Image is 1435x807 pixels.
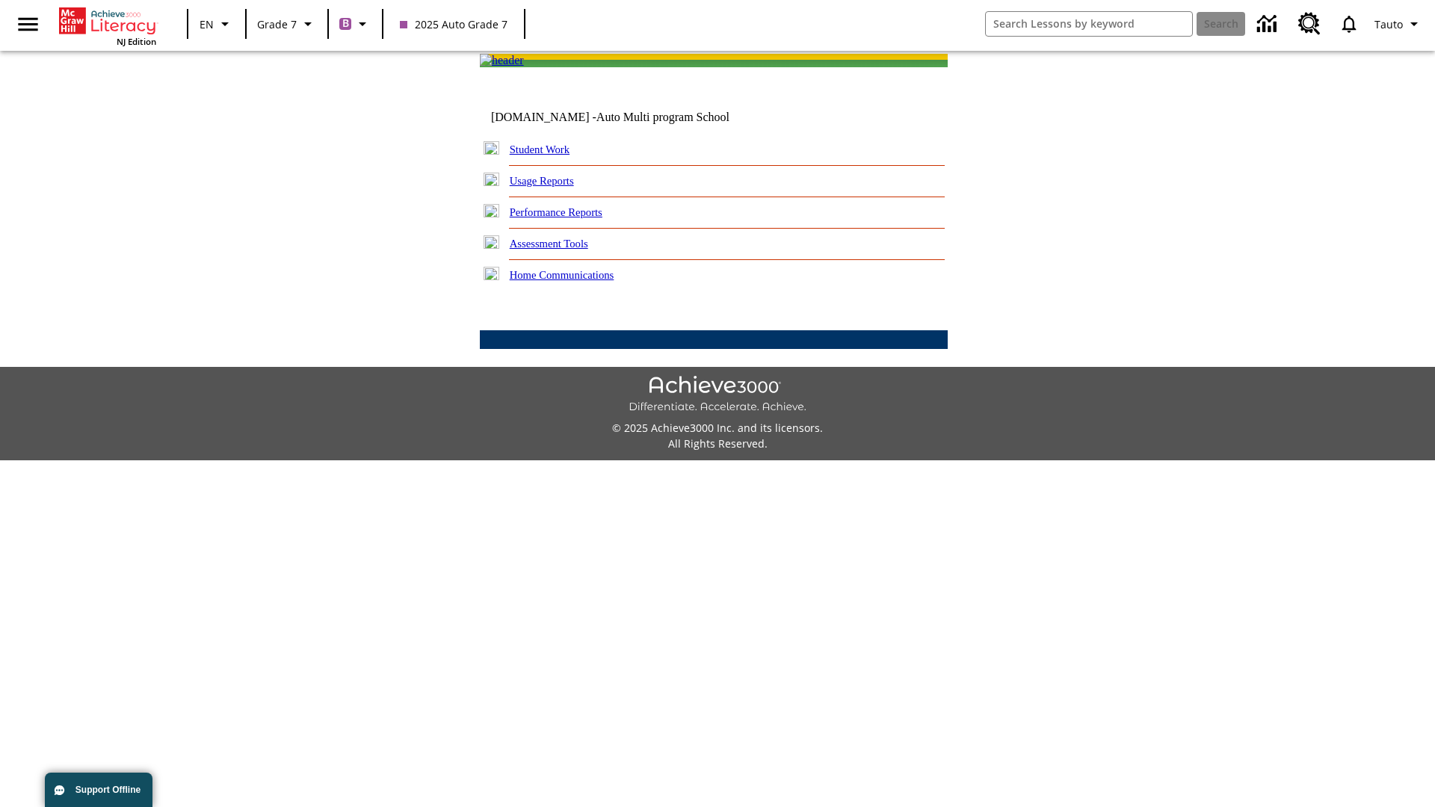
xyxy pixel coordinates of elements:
span: B [342,14,349,33]
a: Notifications [1330,4,1368,43]
a: Home Communications [510,269,614,281]
div: Home [59,4,156,47]
img: Achieve3000 Differentiate Accelerate Achieve [629,376,806,414]
a: Usage Reports [510,175,574,187]
img: plus.gif [484,141,499,155]
img: plus.gif [484,204,499,217]
button: Language: EN, Select a language [193,10,241,37]
a: Resource Center, Will open in new tab [1289,4,1330,44]
img: plus.gif [484,235,499,249]
span: 2025 Auto Grade 7 [400,16,507,32]
span: NJ Edition [117,36,156,47]
button: Boost Class color is purple. Change class color [333,10,377,37]
span: Support Offline [75,785,141,795]
button: Grade: Grade 7, Select a grade [251,10,323,37]
button: Profile/Settings [1368,10,1429,37]
img: plus.gif [484,267,499,280]
img: plus.gif [484,173,499,186]
span: EN [200,16,214,32]
button: Support Offline [45,773,152,807]
td: [DOMAIN_NAME] - [491,111,766,124]
a: Data Center [1248,4,1289,45]
button: Open side menu [6,2,50,46]
input: search field [986,12,1192,36]
a: Performance Reports [510,206,602,218]
a: Assessment Tools [510,238,588,250]
span: Tauto [1374,16,1403,32]
nobr: Auto Multi program School [596,111,729,123]
span: Grade 7 [257,16,297,32]
a: Student Work [510,143,570,155]
img: header [480,54,524,67]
